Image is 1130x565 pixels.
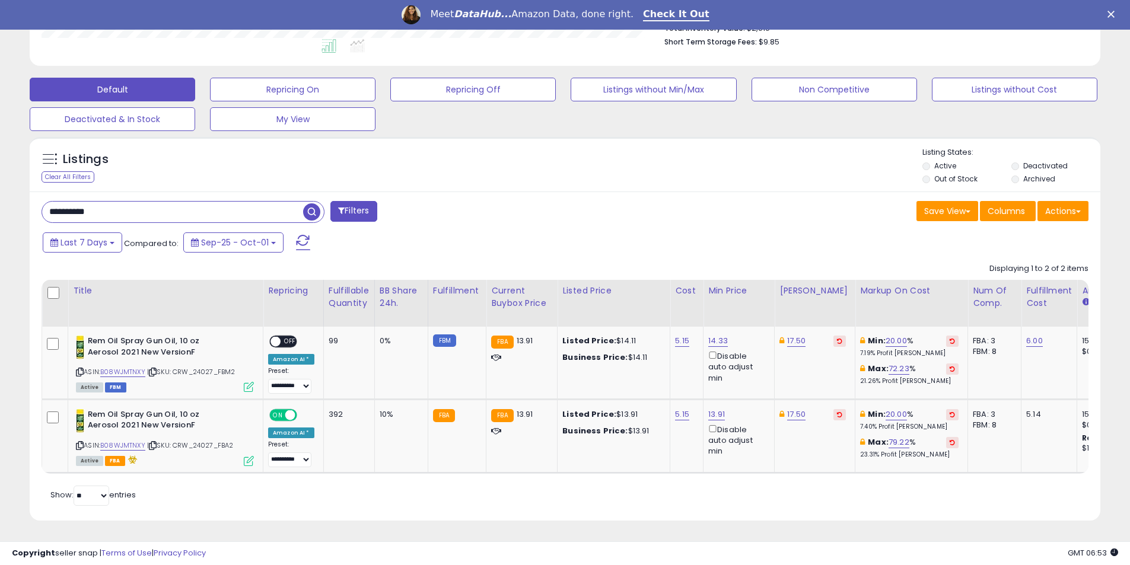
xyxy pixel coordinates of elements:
span: OFF [295,410,314,420]
a: B08WJMTNXY [100,367,145,377]
div: [PERSON_NAME] [779,285,850,297]
span: OFF [281,337,300,347]
div: % [860,336,959,357]
span: Columns [988,205,1025,217]
b: Business Price: [562,352,628,363]
div: BB Share 24h. [380,285,423,309]
div: Fulfillment Cost [1026,285,1072,309]
div: $14.11 [562,352,661,363]
a: 14.33 [708,335,728,347]
p: 7.19% Profit [PERSON_NAME] [860,349,959,357]
div: Close [1107,11,1119,18]
a: 72.23 [889,363,909,375]
button: Sep-25 - Oct-01 [183,232,284,253]
label: Archived [1023,174,1055,184]
img: Profile image for Georgie [402,5,421,24]
button: Actions [1037,201,1088,221]
a: 17.50 [787,408,806,420]
b: Max: [868,436,889,448]
a: 17.50 [787,335,806,347]
div: Fulfillable Quantity [329,285,370,309]
a: 5.15 [675,335,689,347]
p: 21.26% Profit [PERSON_NAME] [860,377,959,385]
p: 23.31% Profit [PERSON_NAME] [860,451,959,459]
div: Listed Price [562,285,665,297]
button: Repricing On [210,78,375,101]
button: Deactivated & In Stock [30,107,195,131]
button: Last 7 Days [43,232,122,253]
span: FBM [105,382,126,392]
b: Rem Oil Spray Gun Oil, 10 oz Aerosol 2021 New VersionF [88,409,232,434]
label: Active [934,161,956,171]
a: 6.00 [1026,335,1043,347]
a: 13.91 [708,408,725,420]
div: 5.14 [1026,409,1068,420]
div: 99 [329,336,365,346]
a: Privacy Policy [154,547,206,558]
div: Disable auto adjust min [708,423,765,457]
button: Repricing Off [390,78,556,101]
span: Sep-25 - Oct-01 [201,237,269,248]
button: My View [210,107,375,131]
b: Rem Oil Spray Gun Oil, 10 oz Aerosol 2021 New VersionF [88,336,232,360]
div: % [860,363,959,385]
span: FBA [105,456,125,466]
b: Min: [868,408,886,420]
b: Min: [868,335,886,346]
button: Default [30,78,195,101]
b: Business Price: [562,425,628,436]
div: $13.91 [562,409,661,420]
button: Non Competitive [752,78,917,101]
div: Amazon AI * [268,427,314,438]
div: Min Price [708,285,769,297]
b: Max: [868,363,889,374]
small: FBA [491,336,513,349]
p: Listing States: [922,147,1100,158]
span: | SKU: CRW_24027_FBM2 [147,367,235,376]
a: 79.22 [889,436,909,448]
div: Markup on Cost [860,285,963,297]
h5: Listings [63,151,109,168]
button: Columns [980,201,1036,221]
div: seller snap | | [12,548,206,559]
button: Listings without Cost [932,78,1097,101]
div: Repricing [268,285,319,297]
span: 2025-10-9 06:53 GMT [1068,547,1118,558]
span: Compared to: [124,238,179,249]
div: Meet Amazon Data, done right. [430,8,634,20]
small: FBM [433,334,456,347]
div: FBM: 8 [973,346,1012,357]
span: Last 7 Days [61,237,107,248]
b: Listed Price: [562,408,616,420]
span: All listings currently available for purchase on Amazon [76,382,103,392]
div: Current Buybox Price [491,285,552,309]
span: All listings currently available for purchase on Amazon [76,456,103,466]
div: Title [73,285,258,297]
div: Amazon AI * [268,354,314,365]
b: Listed Price: [562,335,616,346]
div: ASIN: [76,336,254,391]
small: FBA [433,409,455,422]
div: FBM: 8 [973,420,1012,430]
span: 13.91 [517,335,533,346]
a: 20.00 [886,408,907,420]
div: $14.11 [562,336,661,346]
div: Disable auto adjust min [708,349,765,384]
span: $9.85 [759,36,779,47]
button: Listings without Min/Max [571,78,736,101]
div: $13.91 [562,426,661,436]
a: 5.15 [675,408,689,420]
small: Amazon Fees. [1082,297,1089,308]
i: hazardous material [125,455,138,464]
div: Cost [675,285,698,297]
small: FBA [491,409,513,422]
div: Displaying 1 to 2 of 2 items [989,263,1088,274]
strong: Copyright [12,547,55,558]
a: B08WJMTNXY [100,440,145,451]
div: 10% [380,409,419,420]
p: 7.40% Profit [PERSON_NAME] [860,423,959,431]
div: FBA: 3 [973,336,1012,346]
th: The percentage added to the cost of goods (COGS) that forms the calculator for Min & Max prices. [855,280,968,327]
i: DataHub... [454,8,511,20]
div: Num of Comp. [973,285,1016,309]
